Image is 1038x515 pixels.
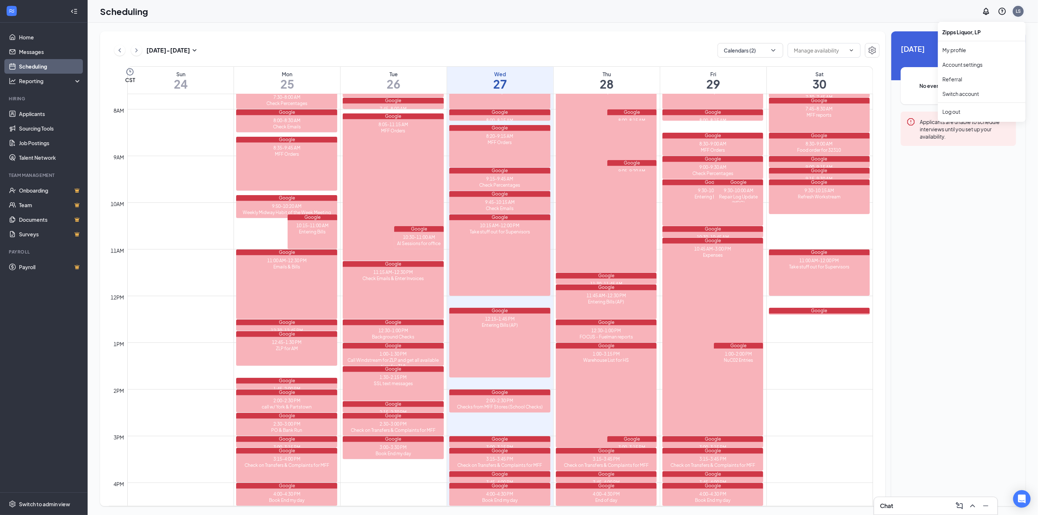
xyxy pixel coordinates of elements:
div: 9:50-10:20 AM [236,203,337,209]
a: Home [19,30,81,44]
a: SurveysCrown [19,227,81,241]
div: Emails & Bills [236,264,337,270]
div: Checks from MFF Stores (School Checks) [449,404,550,410]
div: Tue [341,70,447,78]
div: Google [769,133,870,139]
div: Google [769,179,870,185]
div: Google [769,98,870,104]
div: 4:00-4:30 PM [236,491,337,497]
a: August 26, 2025 [341,67,447,94]
div: Google [449,448,550,454]
a: Switch account [942,90,979,97]
a: August 30, 2025 [767,67,873,94]
div: Google [343,98,444,104]
a: Sourcing Tools [19,121,81,136]
div: 4:00-4:30 PM [556,491,657,497]
div: 1:00-1:30 PM [343,351,444,357]
h1: 27 [447,78,553,90]
a: Scheduling [19,59,81,74]
a: Talent Network [19,150,81,165]
div: Google [236,331,337,337]
div: Google [662,109,764,115]
a: August 29, 2025 [660,67,766,94]
div: Check on Transfers & Complaints for MFF [236,462,337,468]
div: 12:45-1:30 PM [236,339,337,345]
div: Book End my day [343,450,444,457]
div: Google [343,366,444,372]
a: Applicants [19,107,81,121]
div: Google [449,125,550,131]
div: Google [556,343,657,349]
div: Google [714,343,764,349]
div: Google [556,448,657,454]
div: 2:00-2:30 PM [236,398,337,404]
button: ComposeMessage [954,500,965,512]
div: 1:30-2:15 PM [343,374,444,380]
div: Google [236,483,337,489]
div: Google [236,320,337,325]
a: Settings [865,43,880,58]
div: Google [449,483,550,489]
button: ChevronLeft [114,45,125,56]
div: Entering Bills (AP) [556,299,657,305]
div: Google [769,308,870,314]
div: 3:45-4:00 PM [449,479,550,485]
div: Google [662,436,764,442]
div: Google [236,195,337,201]
div: Google [343,343,444,349]
div: Google [236,109,337,115]
svg: Settings [868,46,877,55]
svg: Error [907,117,915,126]
svg: ChevronDown [849,47,854,53]
div: End of day [556,497,657,503]
div: 8:00-8:15 AM [607,117,657,124]
div: Zipps Liquor, LP [938,25,1026,39]
div: Sat [767,70,873,78]
div: 9am [112,153,126,161]
div: 10:30-11:00 AM [394,234,444,240]
div: 11:45 AM-12:30 PM [556,293,657,299]
a: TeamCrown [19,198,81,212]
div: Google [343,413,444,419]
div: 4:00-4:30 PM [449,491,550,497]
div: Google [662,238,764,244]
div: 3:00-3:15 PM [662,444,764,450]
div: Google [556,284,657,290]
div: 8am [112,107,126,115]
div: 8:30-9:00 AM [662,141,764,147]
div: Google [769,156,870,162]
div: 12:30-1:00 PM [343,328,444,334]
svg: Collapse [70,8,78,15]
div: 10:15 AM-12:00 PM [449,222,550,229]
div: call w/ York & Partstown [236,404,337,410]
div: LS [1016,8,1021,14]
div: Google [343,320,444,325]
div: 12pm [109,293,126,301]
div: Check Emails [236,124,337,130]
div: 3:00-3:30 PM [343,444,444,450]
div: MFF Orders [662,147,764,153]
div: 8:30-9:00 AM [769,141,870,147]
h1: Scheduling [100,5,148,18]
div: 3:00-3:15 PM [236,444,337,450]
div: Google [288,214,337,220]
div: Team Management [9,172,80,178]
div: Google [343,401,444,407]
div: 1pm [112,340,126,348]
div: Repair Log Update (MPG) [714,194,764,206]
div: Google [714,179,764,185]
div: 3:45-4:00 PM [662,479,764,485]
div: 3:45-4:00 PM [556,479,657,485]
a: Job Postings [19,136,81,150]
div: 12:30-1:00 PM [556,328,657,334]
span: [DATE] [901,43,1016,54]
div: PO & Bank Run [236,427,337,433]
div: Expenses [662,252,764,258]
div: 3:15-3:45 PM [556,456,657,462]
div: 12:30-12:45 PM [236,328,337,334]
div: 9:00-9:30 AM [662,164,764,170]
div: Google [449,168,550,174]
div: 7:30-8:00 AM [236,94,337,100]
div: Entering Bills (AP) [662,194,764,200]
svg: ChevronUp [968,502,977,510]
